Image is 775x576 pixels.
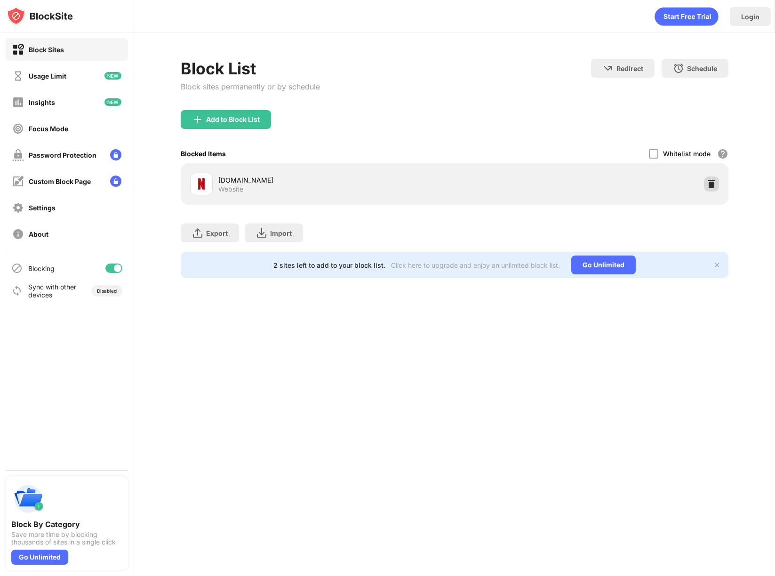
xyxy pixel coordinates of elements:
[12,202,24,214] img: settings-off.svg
[12,149,24,161] img: password-protection-off.svg
[181,59,320,78] div: Block List
[196,178,207,190] img: favicons
[12,44,24,56] img: block-on.svg
[7,7,73,25] img: logo-blocksite.svg
[11,482,45,516] img: push-categories.svg
[28,264,55,272] div: Blocking
[28,283,77,299] div: Sync with other devices
[663,150,711,158] div: Whitelist mode
[713,261,721,269] img: x-button.svg
[655,7,719,26] div: animation
[687,64,717,72] div: Schedule
[391,261,560,269] div: Click here to upgrade and enjoy an unlimited block list.
[206,229,228,237] div: Export
[110,149,121,160] img: lock-menu.svg
[12,123,24,135] img: focus-off.svg
[29,151,96,159] div: Password Protection
[206,116,260,123] div: Add to Block List
[270,229,292,237] div: Import
[104,72,121,80] img: new-icon.svg
[12,70,24,82] img: time-usage-off.svg
[110,176,121,187] img: lock-menu.svg
[273,261,385,269] div: 2 sites left to add to your block list.
[12,96,24,108] img: insights-off.svg
[12,228,24,240] img: about-off.svg
[218,175,455,185] div: [DOMAIN_NAME]
[741,13,759,21] div: Login
[11,285,23,296] img: sync-icon.svg
[11,263,23,274] img: blocking-icon.svg
[571,256,636,274] div: Go Unlimited
[29,98,55,106] div: Insights
[29,204,56,212] div: Settings
[29,72,66,80] div: Usage Limit
[29,46,64,54] div: Block Sites
[616,64,643,72] div: Redirect
[181,150,226,158] div: Blocked Items
[11,531,122,546] div: Save more time by blocking thousands of sites in a single click
[11,520,122,529] div: Block By Category
[104,98,121,106] img: new-icon.svg
[218,185,243,193] div: Website
[181,82,320,91] div: Block sites permanently or by schedule
[97,288,117,294] div: Disabled
[12,176,24,187] img: customize-block-page-off.svg
[29,125,68,133] div: Focus Mode
[11,550,68,565] div: Go Unlimited
[29,230,48,238] div: About
[29,177,91,185] div: Custom Block Page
